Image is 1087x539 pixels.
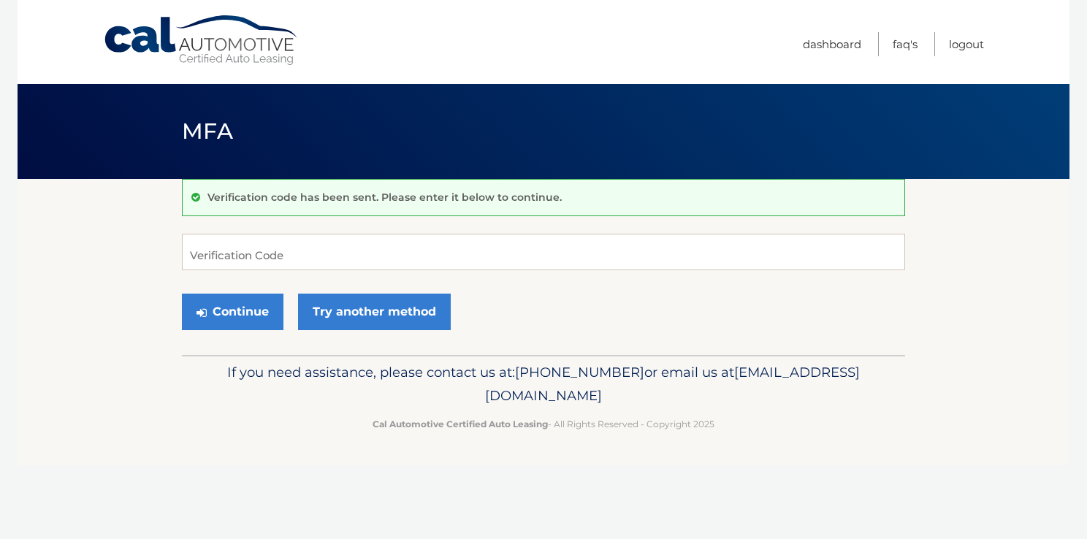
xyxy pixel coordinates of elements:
[191,361,896,408] p: If you need assistance, please contact us at: or email us at
[182,294,283,330] button: Continue
[207,191,562,204] p: Verification code has been sent. Please enter it below to continue.
[298,294,451,330] a: Try another method
[182,118,233,145] span: MFA
[893,32,918,56] a: FAQ's
[373,418,548,429] strong: Cal Automotive Certified Auto Leasing
[103,15,300,66] a: Cal Automotive
[485,364,860,404] span: [EMAIL_ADDRESS][DOMAIN_NAME]
[191,416,896,432] p: - All Rights Reserved - Copyright 2025
[803,32,861,56] a: Dashboard
[949,32,984,56] a: Logout
[515,364,644,381] span: [PHONE_NUMBER]
[182,234,905,270] input: Verification Code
